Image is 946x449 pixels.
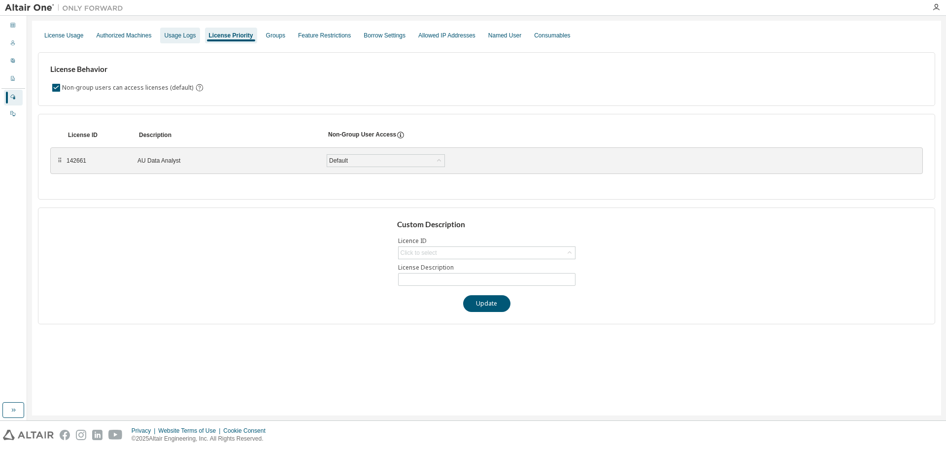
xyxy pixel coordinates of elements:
label: Licence ID [398,237,575,245]
h3: Custom Description [397,220,576,230]
div: ⠿ [57,157,63,165]
div: Default [328,155,349,166]
img: instagram.svg [76,430,86,440]
p: © 2025 Altair Engineering, Inc. All Rights Reserved. [132,435,271,443]
div: User Profile [4,54,23,69]
div: On Prem [4,106,23,122]
div: Website Terms of Use [158,427,223,435]
div: License Usage [44,32,83,39]
div: Click to select [399,247,575,259]
label: License Description [398,264,575,272]
div: Consumables [534,32,570,39]
div: Click to select [401,249,437,257]
div: AU Data Analyst [137,157,315,165]
div: Privacy [132,427,158,435]
img: facebook.svg [60,430,70,440]
div: Authorized Machines [96,32,151,39]
h3: License Behavior [50,65,203,74]
button: Update [463,295,510,312]
svg: By default any user not assigned to any group can access any license. Turn this setting off to di... [195,83,204,92]
label: Non-group users can access licenses (default) [62,82,195,94]
div: Managed [4,90,23,105]
div: 142661 [67,157,126,165]
div: Company Profile [4,71,23,87]
div: Named User [488,32,521,39]
div: License ID [68,131,127,139]
div: Groups [266,32,285,39]
img: Altair One [5,3,128,13]
div: Cookie Consent [223,427,271,435]
div: Default [327,155,444,167]
div: Users [4,36,23,52]
img: youtube.svg [108,430,123,440]
img: linkedin.svg [92,430,102,440]
div: Feature Restrictions [298,32,351,39]
div: Dashboard [4,18,23,34]
div: Borrow Settings [364,32,405,39]
div: Description [139,131,316,139]
img: altair_logo.svg [3,430,54,440]
div: License Priority [209,32,253,39]
div: Allowed IP Addresses [418,32,475,39]
div: Non-Group User Access [328,131,396,139]
div: Usage Logs [164,32,196,39]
